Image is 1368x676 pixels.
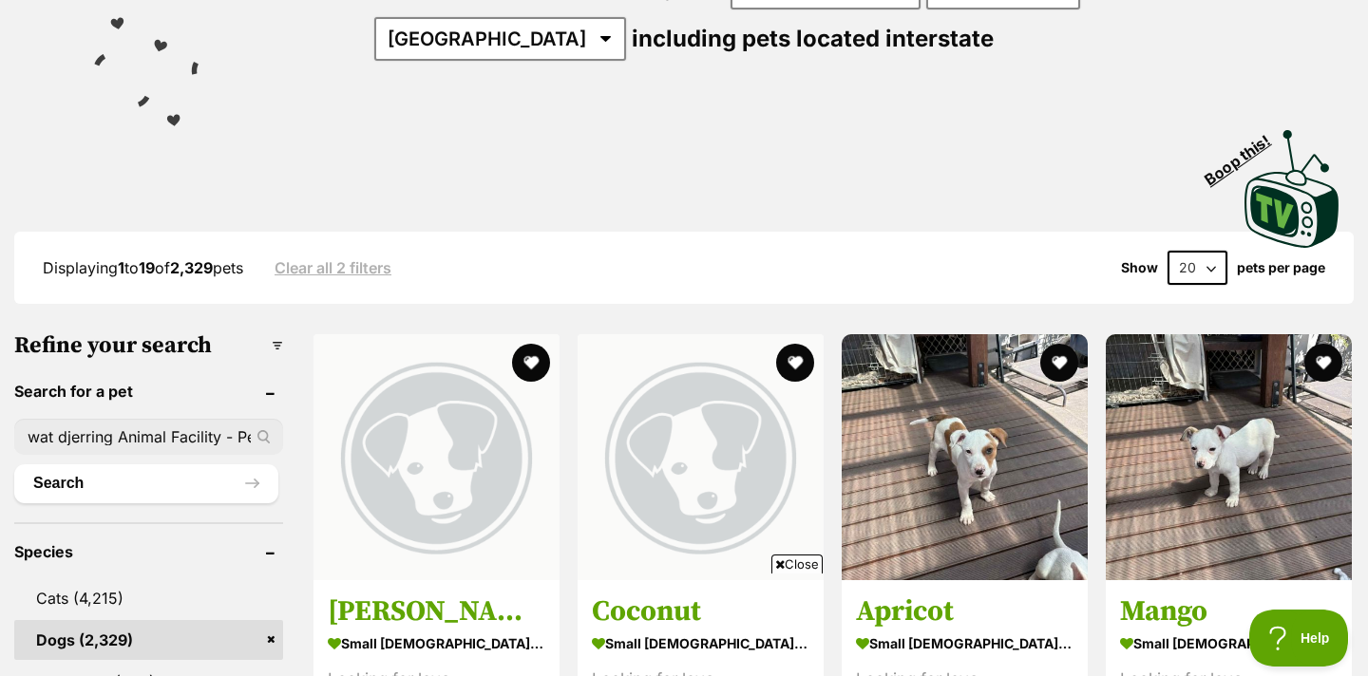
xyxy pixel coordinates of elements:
h3: [PERSON_NAME] [328,594,545,630]
a: Dogs (2,329) [14,620,283,660]
button: favourite [1304,344,1342,382]
header: Species [14,543,283,560]
a: Clear all 2 filters [275,259,391,276]
img: Mango - Bull Terrier x Jack Russell Terrier Dog [1106,334,1352,580]
span: Displaying to of pets [43,258,243,277]
input: Toby [14,419,283,455]
span: Close [771,554,823,573]
span: Boop this! [1202,120,1289,188]
h3: Refine your search [14,332,283,359]
strong: 19 [139,258,155,277]
iframe: Help Scout Beacon - Open [1249,610,1349,667]
button: favourite [1040,344,1078,382]
strong: 1 [118,258,124,277]
strong: small [DEMOGRAPHIC_DATA] Dog [328,630,545,658]
img: PetRescue TV logo [1244,130,1339,248]
strong: small [DEMOGRAPHIC_DATA] Dog [1120,630,1338,658]
strong: 2,329 [170,258,213,277]
button: favourite [776,344,814,382]
a: Boop this! [1244,113,1339,252]
button: Search [14,464,278,502]
a: Cats (4,215) [14,578,283,618]
label: pets per page [1237,260,1325,275]
iframe: Advertisement [338,581,1030,667]
span: Show [1121,260,1158,275]
header: Search for a pet [14,383,283,400]
h3: Mango [1120,594,1338,630]
span: including pets located interstate [632,25,994,52]
button: favourite [512,344,550,382]
img: Apricot - Jack Russell Terrier x Bull Terrier Dog [842,334,1088,580]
